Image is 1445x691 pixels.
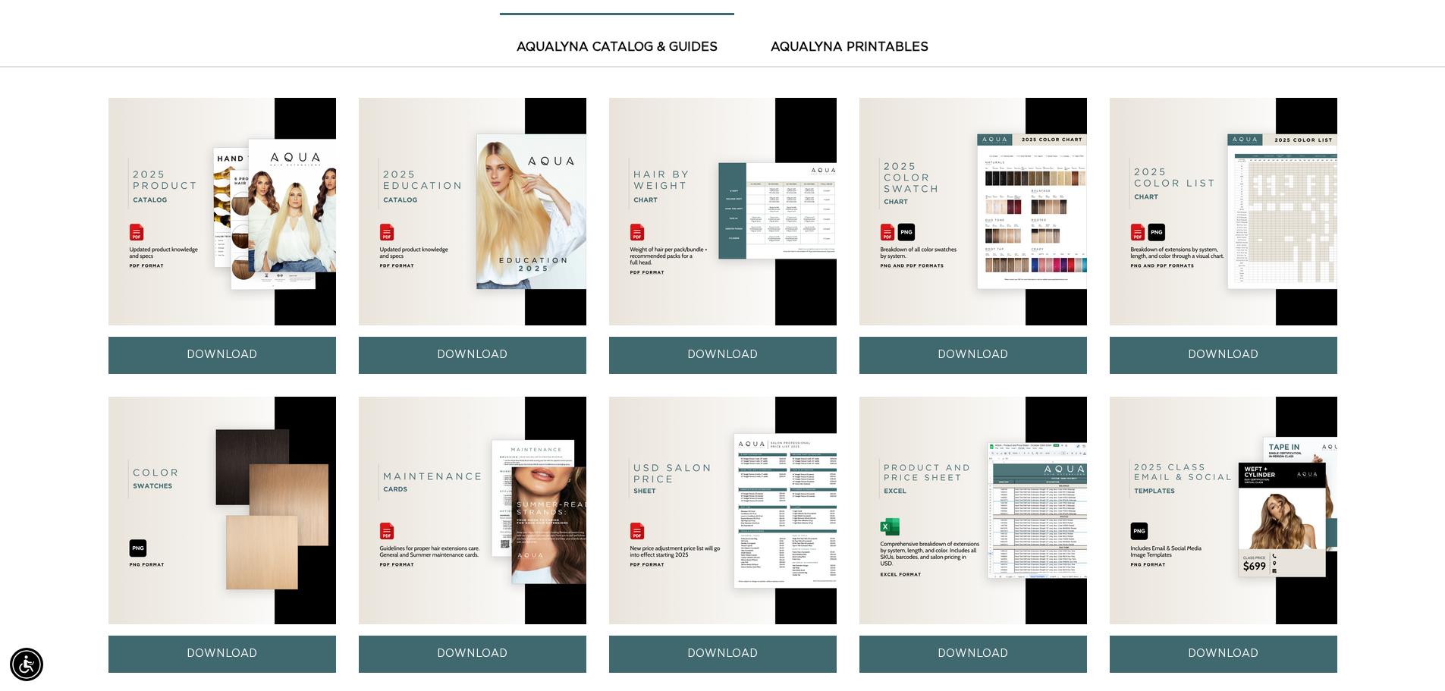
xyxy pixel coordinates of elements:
[359,337,586,374] a: DOWNLOAD
[359,636,586,673] a: DOWNLOAD
[498,29,737,66] button: AquaLyna Catalog & Guides
[609,636,837,673] a: DOWNLOAD
[10,648,43,681] div: Accessibility Menu
[859,636,1087,673] a: DOWNLOAD
[609,337,837,374] a: DOWNLOAD
[1110,337,1337,374] a: DOWNLOAD
[108,636,336,673] a: DOWNLOAD
[108,337,336,374] a: DOWNLOAD
[859,337,1087,374] a: DOWNLOAD
[1369,618,1445,691] iframe: Chat Widget
[752,29,947,66] button: AquaLyna Printables
[1110,636,1337,673] a: DOWNLOAD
